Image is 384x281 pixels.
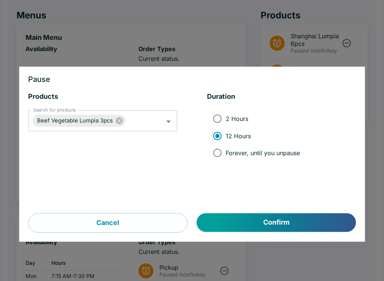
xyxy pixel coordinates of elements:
span: 2 Hours [226,115,248,122]
div: Beef Vegetable Lumpia 3pcs [33,115,125,127]
button: Cancel [28,213,187,233]
h3: Pause [28,76,356,83]
h5: Duration [207,92,356,101]
button: Open [163,116,174,127]
button: Confirm [197,213,356,232]
label: Search for products [33,107,76,113]
span: Forever, until you unpause [226,149,300,157]
span: Beef Vegetable Lumpia 3pcs [33,116,117,125]
h5: Products [28,92,177,101]
span: 12 Hours [226,132,251,140]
